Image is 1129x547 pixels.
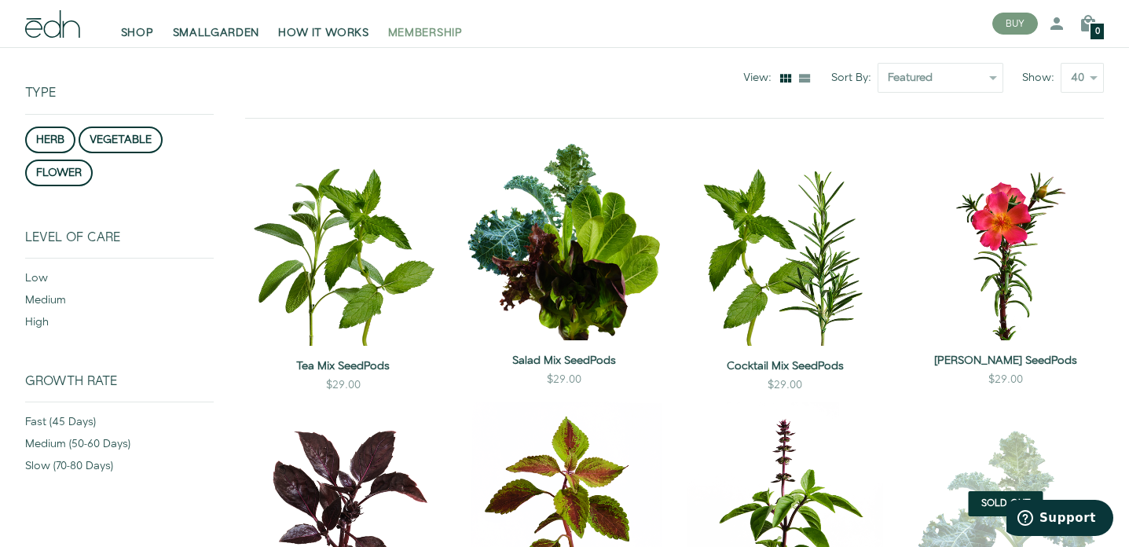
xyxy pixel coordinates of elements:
[25,314,214,336] div: high
[79,127,163,153] button: vegetable
[25,160,93,186] button: flower
[1095,28,1100,36] span: 0
[379,6,472,41] a: MEMBERSHIP
[25,374,214,402] div: Growth Rate
[1022,70,1061,86] label: Show:
[25,292,214,314] div: medium
[112,6,163,41] a: SHOP
[121,25,154,41] span: SHOP
[687,358,883,374] a: Cocktail Mix SeedPods
[25,270,214,292] div: low
[466,144,662,340] img: Salad Mix SeedPods
[768,377,802,393] div: $29.00
[326,377,361,393] div: $29.00
[388,25,463,41] span: MEMBERSHIP
[173,25,260,41] span: SMALLGARDEN
[278,25,368,41] span: HOW IT WORKS
[466,353,662,369] a: Salad Mix SeedPods
[163,6,269,41] a: SMALLGARDEN
[25,230,214,258] div: Level of Care
[988,372,1023,387] div: $29.00
[25,458,214,480] div: slow (70-80 days)
[908,353,1104,369] a: [PERSON_NAME] SeedPods
[547,372,581,387] div: $29.00
[743,70,778,86] div: View:
[687,144,883,346] img: Cocktail Mix SeedPods
[1006,500,1113,539] iframe: Opens a widget where you can find more information
[908,144,1104,340] img: Moss Rose SeedPods
[25,414,214,436] div: fast (45 days)
[992,13,1038,35] button: BUY
[25,127,75,153] button: herb
[245,358,441,374] a: Tea Mix SeedPods
[25,38,214,113] div: Type
[981,499,1031,508] span: Sold Out
[245,144,441,346] img: Tea Mix SeedPods
[25,436,214,458] div: medium (50-60 days)
[269,6,378,41] a: HOW IT WORKS
[831,70,878,86] label: Sort By:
